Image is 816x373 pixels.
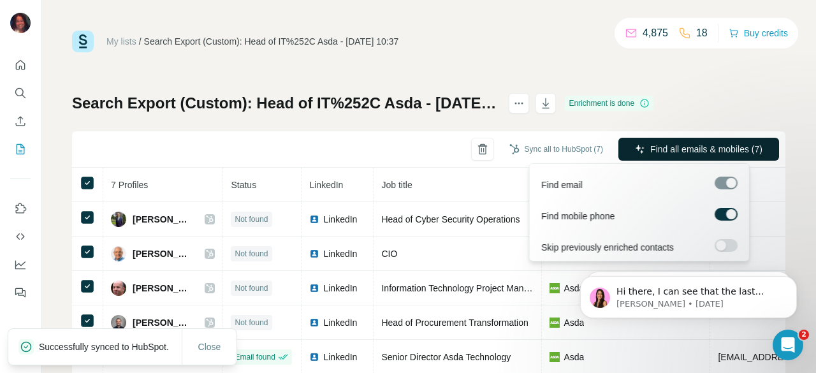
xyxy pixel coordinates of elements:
button: Buy credits [729,24,788,42]
img: Avatar [111,246,126,261]
span: Information Technology Project Manager [381,283,541,293]
span: Status [231,180,256,190]
span: 2 [799,330,809,340]
span: Head of Procurement Transformation [381,318,528,328]
img: company-logo [550,318,560,328]
img: Avatar [111,281,126,296]
a: My lists [106,36,136,47]
img: Avatar [111,212,126,227]
p: 18 [696,26,708,41]
div: Search Export (Custom): Head of IT%252C Asda - [DATE] 10:37 [144,35,399,48]
iframe: Intercom notifications message [561,249,816,339]
span: LinkedIn [323,247,357,260]
span: [PERSON_NAME] [133,247,192,260]
button: Dashboard [10,253,31,276]
button: My lists [10,138,31,161]
img: LinkedIn logo [309,352,319,362]
span: LinkedIn [323,213,357,226]
span: CIO [381,249,397,259]
span: Skip previously enriched contacts [541,241,674,254]
button: Enrich CSV [10,110,31,133]
img: Avatar [111,315,126,330]
img: LinkedIn logo [309,249,319,259]
button: Find all emails & mobiles (7) [618,138,779,161]
span: Job title [381,180,412,190]
button: Search [10,82,31,105]
span: LinkedIn [309,180,343,190]
span: LinkedIn [323,351,357,363]
span: Not found [235,282,268,294]
span: 7 Profiles [111,180,148,190]
img: company-logo [550,352,560,362]
span: Head of Cyber Security Operations [381,214,520,224]
h1: Search Export (Custom): Head of IT%252C Asda - [DATE] 10:37 [72,93,497,113]
div: Enrichment is done [565,96,653,111]
img: company-logo [550,283,560,293]
span: LinkedIn [323,282,357,295]
img: Surfe Logo [72,31,94,52]
span: Not found [235,248,268,260]
span: [PERSON_NAME] [133,282,192,295]
span: Find mobile phone [541,210,615,223]
button: Feedback [10,281,31,304]
button: Use Surfe on LinkedIn [10,197,31,220]
span: Find email [541,179,583,191]
img: LinkedIn logo [309,318,319,328]
button: actions [509,93,529,113]
img: LinkedIn logo [309,283,319,293]
span: Email found [235,351,275,363]
span: LinkedIn [323,316,357,329]
span: [PERSON_NAME] [133,316,192,329]
button: Close [189,335,230,358]
button: Sync all to HubSpot (7) [500,140,612,159]
span: Find all emails & mobiles (7) [650,143,762,156]
p: 4,875 [643,26,668,41]
img: LinkedIn logo [309,214,319,224]
button: Use Surfe API [10,225,31,248]
p: Successfully synced to HubSpot. [39,340,179,353]
span: Senior Director Asda Technology [381,352,511,362]
span: Close [198,340,221,353]
li: / [139,35,142,48]
span: Asda [564,351,584,363]
span: Not found [235,214,268,225]
span: Not found [235,317,268,328]
span: [PERSON_NAME] [133,213,192,226]
img: Avatar [10,13,31,33]
iframe: Intercom live chat [773,330,803,360]
button: Quick start [10,54,31,77]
